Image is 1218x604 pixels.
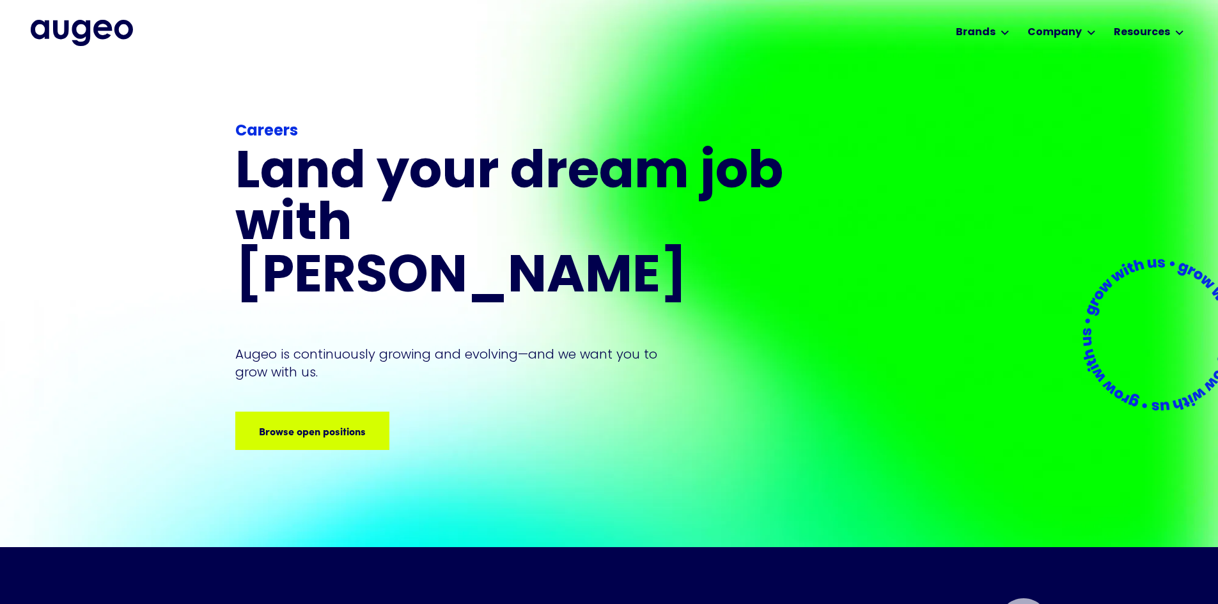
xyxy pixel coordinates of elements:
h1: Land your dream job﻿ with [PERSON_NAME] [235,148,788,304]
div: Resources [1114,25,1170,40]
p: Augeo is continuously growing and evolving—and we want you to grow with us. [235,345,675,381]
img: Augeo's full logo in midnight blue. [31,20,133,45]
a: home [31,20,133,45]
strong: Careers [235,124,298,139]
div: Company [1027,25,1082,40]
div: Brands [956,25,995,40]
a: Browse open positions [235,412,389,450]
